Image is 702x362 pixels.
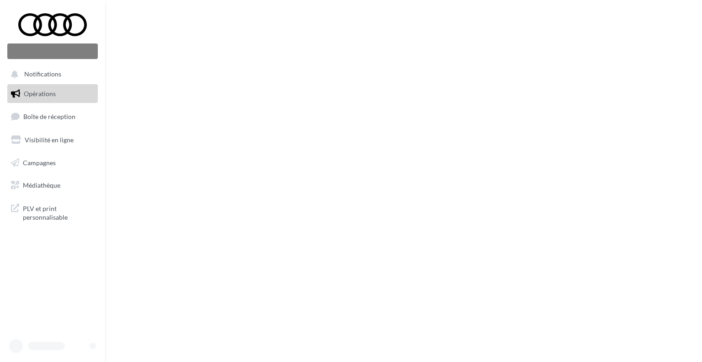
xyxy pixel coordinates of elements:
a: Boîte de réception [5,107,100,126]
a: Médiathèque [5,176,100,195]
a: Visibilité en ligne [5,130,100,150]
a: Opérations [5,84,100,103]
a: Campagnes [5,153,100,173]
span: Notifications [24,70,61,78]
span: Campagnes [23,158,56,166]
span: Boîte de réception [23,113,75,120]
span: Médiathèque [23,181,60,189]
span: PLV et print personnalisable [23,202,94,222]
a: PLV et print personnalisable [5,199,100,226]
div: Nouvelle campagne [7,43,98,59]
span: Opérations [24,90,56,97]
span: Visibilité en ligne [25,136,74,144]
